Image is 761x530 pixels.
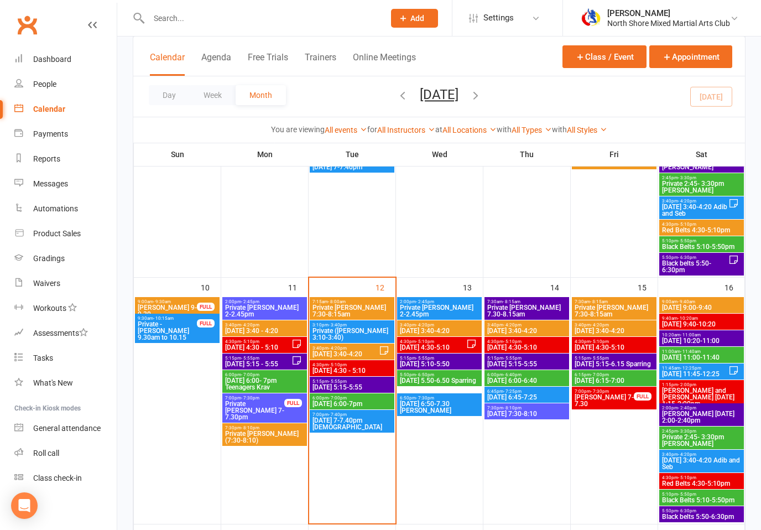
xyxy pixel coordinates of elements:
[14,296,117,321] a: Workouts
[33,354,53,362] div: Tasks
[329,346,347,351] span: - 4:20pm
[661,475,742,480] span: 4:30pm
[550,278,570,296] div: 14
[487,377,567,384] span: [DATE] 6:00-6:40
[661,199,728,204] span: 3:40pm
[33,279,60,288] div: Waivers
[353,52,416,76] button: Online Meetings
[463,278,483,296] div: 13
[33,229,81,238] div: Product Sales
[225,425,305,430] span: 7:30pm
[33,129,68,138] div: Payments
[14,122,117,147] a: Payments
[399,377,479,384] span: [DATE] 5.50-6.50 Sparring
[487,372,567,377] span: 6:00pm
[580,7,602,29] img: thumb_image1719552652.png
[312,299,392,304] span: 7:15am
[678,475,696,480] span: - 5:10pm
[680,366,701,371] span: - 12:25pm
[678,406,696,411] span: - 2:40pm
[33,329,88,337] div: Assessments
[33,204,78,213] div: Automations
[487,328,567,334] span: [DATE] 3:40-4:20
[153,316,174,321] span: - 10:15am
[33,154,60,163] div: Reports
[312,367,392,374] span: [DATE] 4:30 - 5:10
[503,356,522,361] span: - 5:55pm
[377,126,435,134] a: All Instructors
[312,346,379,351] span: 3:40pm
[14,346,117,371] a: Tasks
[574,339,654,344] span: 4:30pm
[680,349,701,354] span: - 11:40am
[574,361,654,367] span: [DATE] 5:15-6.15 Sparring
[241,356,259,361] span: - 5:55pm
[661,382,742,387] span: 1:15pm
[574,356,654,361] span: 5:15pm
[638,278,658,296] div: 15
[567,126,607,134] a: All Styles
[487,356,567,361] span: 5:15pm
[312,379,392,384] span: 5:15pm
[724,278,744,296] div: 16
[420,87,458,102] button: [DATE]
[487,304,567,318] span: Private [PERSON_NAME] 7.30-8.15am
[503,372,522,377] span: - 6:40pm
[658,143,745,166] th: Sat
[225,299,305,304] span: 2:00pm
[661,337,742,344] span: [DATE] 10:20-11:00
[312,412,392,417] span: 7:00pm
[241,339,259,344] span: - 5:10pm
[661,457,742,470] span: [DATE] 3:40-4:20 Adib and Seb
[248,52,288,76] button: Free Trials
[678,255,696,260] span: - 6:30pm
[661,371,728,377] span: [DATE] 11:45-12:25
[661,243,742,250] span: Black Belts 5:10-5:50pm
[661,321,742,328] span: [DATE] 9:40-10:20
[678,492,696,497] span: - 5:50pm
[134,143,221,166] th: Sun
[14,246,117,271] a: Gradings
[225,377,305,391] span: [DATE] 6:00- 7pm Teenagers Krav
[312,401,392,407] span: [DATE] 6:00-7pm
[225,344,291,351] span: [DATE] 4:30 - 5:10
[416,356,434,361] span: - 5:55pm
[309,143,396,166] th: Tue
[661,316,742,321] span: 9:40am
[241,323,259,328] span: - 4:20pm
[312,396,392,401] span: 6:00pm
[503,339,522,344] span: - 5:10pm
[241,372,259,377] span: - 7:00pm
[376,278,395,296] div: 12
[14,196,117,221] a: Automations
[678,175,696,180] span: - 3:30pm
[221,143,309,166] th: Mon
[574,389,634,394] span: 7:00pm
[197,319,215,328] div: FULL
[591,356,609,361] span: - 5:55pm
[241,425,259,430] span: - 8:10pm
[150,52,185,76] button: Calendar
[607,8,730,18] div: [PERSON_NAME]
[312,384,392,391] span: [DATE] 5:15-5:55
[225,328,305,334] span: [DATE] 3:40 - 4:20
[225,323,305,328] span: 3:40pm
[487,323,567,328] span: 3:40pm
[661,513,742,520] span: Black belts 5:50-6:30pm
[634,392,651,401] div: FULL
[503,406,522,411] span: - 8:10pm
[399,361,479,367] span: [DATE] 5:10-5:50
[284,399,302,407] div: FULL
[367,125,377,134] strong: for
[483,6,514,30] span: Settings
[661,387,742,407] span: [PERSON_NAME] and [PERSON_NAME] [DATE] 1:15-2:00pm
[483,143,571,166] th: Thu
[661,204,728,217] span: [DATE] 3:40-4:20 Adib and Seb
[678,199,696,204] span: - 4:20pm
[680,332,701,337] span: - 11:00am
[661,157,742,170] span: [DATE] 2:00-2:40pm [PERSON_NAME]
[661,480,742,487] span: Red Belts 4:30-5:10pm
[442,126,497,134] a: All Locations
[399,299,479,304] span: 2:00pm
[11,492,38,519] div: Open Intercom Messenger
